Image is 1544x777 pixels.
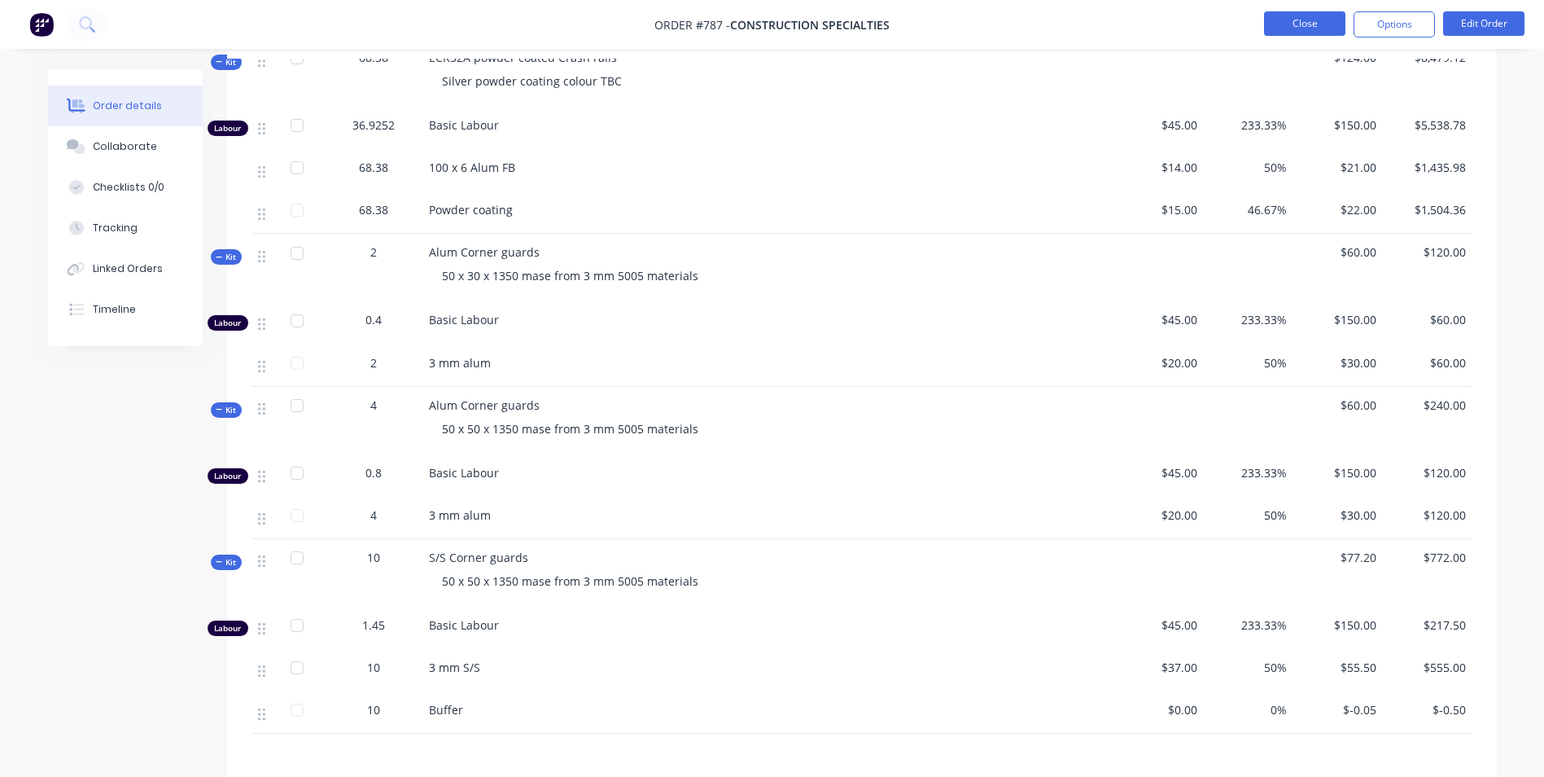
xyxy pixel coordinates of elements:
span: 10 [367,549,380,566]
span: 3 mm alum [429,355,491,371]
span: $1,435.98 [1389,159,1466,176]
span: ECR32A powder coated Crash rails [429,50,617,65]
span: $150.00 [1300,617,1376,634]
span: 3 mm alum [429,507,491,523]
span: 50% [1210,659,1287,676]
span: $60.00 [1389,354,1466,371]
div: Timeline [93,302,136,317]
span: $20.00 [1121,354,1197,371]
span: 36.9252 [352,116,395,134]
span: $15.00 [1121,201,1197,218]
span: Basic Labour [429,117,499,133]
button: Timeline [48,289,203,330]
span: $60.00 [1300,397,1376,414]
span: $30.00 [1300,354,1376,371]
span: 1.45 [362,617,385,634]
span: 46.67% [1210,201,1287,218]
img: Factory [29,12,54,37]
span: 0.8 [365,464,382,481]
span: 10 [367,701,380,718]
span: 0.4 [365,311,382,328]
div: Kit [211,249,242,265]
span: $150.00 [1300,116,1376,134]
span: 68.38 [359,159,388,176]
span: Silver powder coating colour TBC [442,73,622,89]
span: $217.50 [1389,617,1466,634]
div: Order details [93,99,162,113]
span: $45.00 [1121,116,1197,134]
span: $150.00 [1300,311,1376,328]
span: Alum Corner guards [429,397,540,413]
div: Kit [211,55,242,70]
button: Edit Order [1443,11,1524,36]
span: $45.00 [1121,311,1197,328]
span: Kit [216,56,237,68]
button: Options [1354,11,1435,37]
button: Tracking [48,208,203,248]
span: $-0.50 [1389,701,1466,718]
span: $0.00 [1121,701,1197,718]
div: Labour [208,315,248,331]
button: Close [1264,11,1345,36]
span: $120.00 [1389,244,1466,261]
span: 4 [370,507,377,524]
span: $150.00 [1300,464,1376,481]
span: 50% [1210,159,1287,176]
span: 4 [370,397,377,414]
span: 233.33% [1210,116,1287,134]
div: Tracking [93,221,138,235]
span: Kit [216,404,237,416]
div: Collaborate [93,139,157,154]
span: 68.38 [359,201,388,218]
span: 50 x 50 x 1350 mase from 3 mm 5005 materials [442,421,698,437]
span: 50% [1210,354,1287,371]
span: $20.00 [1121,507,1197,524]
span: Kit [216,251,237,263]
span: $1,504.36 [1389,201,1466,218]
span: 0% [1210,701,1287,718]
span: $60.00 [1389,311,1466,328]
div: Labour [208,468,248,484]
span: Basic Labour [429,465,499,481]
div: Checklists 0/0 [93,180,164,195]
span: 50 x 30 x 1350 mase from 3 mm 5005 materials [442,268,698,283]
span: Alum Corner guards [429,244,540,260]
span: $-0.05 [1300,701,1376,718]
span: 3 mm S/S [429,660,480,675]
span: $21.00 [1300,159,1376,176]
span: $120.00 [1389,464,1466,481]
span: 233.33% [1210,617,1287,634]
span: 50% [1210,507,1287,524]
button: Checklists 0/0 [48,167,203,208]
span: $60.00 [1300,244,1376,261]
div: Linked Orders [93,261,163,276]
span: Order #787 - [654,17,730,33]
span: 233.33% [1210,464,1287,481]
span: $45.00 [1121,464,1197,481]
span: $5,538.78 [1389,116,1466,134]
span: Basic Labour [429,312,499,327]
span: $37.00 [1121,659,1197,676]
span: $30.00 [1300,507,1376,524]
span: $120.00 [1389,507,1466,524]
span: $555.00 [1389,659,1466,676]
span: $14.00 [1121,159,1197,176]
span: Kit [216,556,237,568]
span: Construction Specialties [730,17,890,33]
div: Labour [208,621,248,636]
div: Kit [211,555,242,570]
span: 10 [367,659,380,676]
span: Buffer [429,702,463,718]
span: Powder coating [429,202,513,217]
span: Basic Labour [429,617,499,633]
button: Linked Orders [48,248,203,289]
span: 2 [370,244,377,261]
span: $77.20 [1300,549,1376,566]
div: Kit [211,402,242,418]
span: $22.00 [1300,201,1376,218]
span: $772.00 [1389,549,1466,566]
span: 233.33% [1210,311,1287,328]
button: Collaborate [48,126,203,167]
span: $55.50 [1300,659,1376,676]
button: Order details [48,86,203,126]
